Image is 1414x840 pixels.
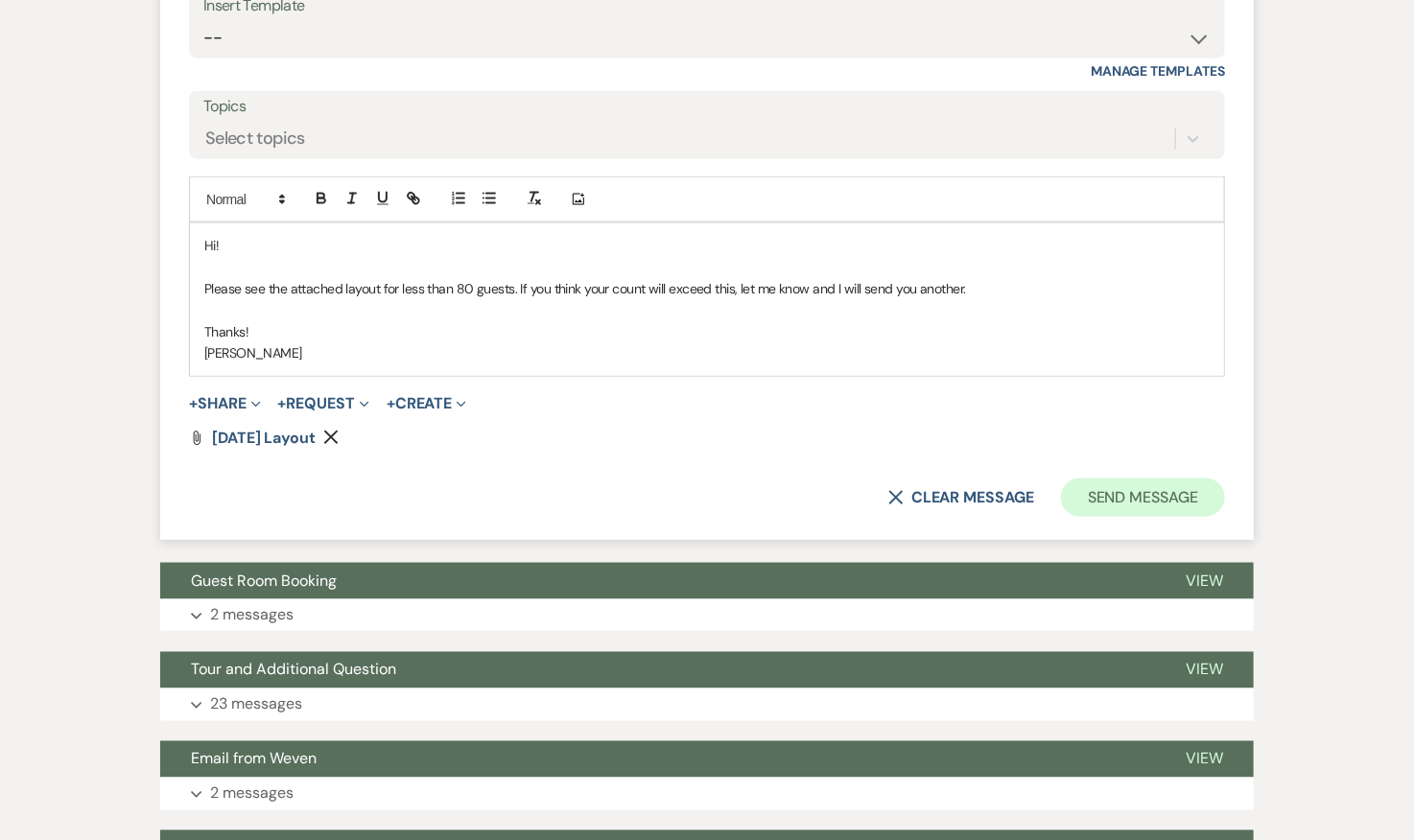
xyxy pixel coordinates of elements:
[204,235,1210,256] p: Hi!
[160,652,1155,688] button: Tour and Additional Question
[191,749,317,769] span: Email from Weven
[210,603,294,628] p: 2 messages
[160,688,1254,721] button: 23 messages
[160,563,1155,599] button: Guest Room Booking
[204,278,1210,299] p: Please see the attached layout for less than 80 guests. If you think your count will exceed this,...
[1186,571,1223,591] span: View
[212,428,316,448] span: [DATE] Layout
[1155,652,1254,688] button: View
[387,396,466,411] button: Create
[210,692,302,717] p: 23 messages
[1091,62,1225,80] a: Manage Templates
[203,93,1211,121] label: Topics
[204,342,1210,363] p: [PERSON_NAME]
[160,741,1155,778] button: Email from Weven
[1155,563,1254,599] button: View
[1061,478,1225,517] button: Send Message
[888,490,1034,505] button: Clear message
[210,782,294,806] p: 2 messages
[160,599,1254,632] button: 2 messages
[1186,660,1223,680] span: View
[191,660,396,680] span: Tour and Additional Question
[189,396,261,411] button: Share
[278,396,287,411] span: +
[204,321,1210,342] p: Thanks!
[1155,741,1254,778] button: View
[160,778,1254,810] button: 2 messages
[387,396,395,411] span: +
[189,396,198,411] span: +
[278,396,369,411] button: Request
[205,127,305,152] div: Select topics
[1186,749,1223,769] span: View
[212,431,316,446] a: [DATE] Layout
[191,571,337,591] span: Guest Room Booking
